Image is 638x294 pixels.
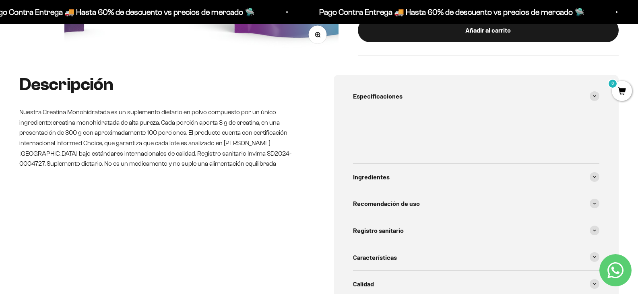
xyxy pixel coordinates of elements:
span: Características [353,252,397,263]
a: 0 [612,87,632,96]
span: Registro sanitario [353,225,404,236]
h2: Descripción [19,75,305,94]
div: Un video del producto [10,86,167,101]
span: Enviar [132,121,166,134]
p: Pago Contra Entrega 🚚 Hasta 60% de descuento vs precios de mercado 🛸 [318,6,583,19]
span: Ingredientes [353,172,390,182]
p: ¿Qué te haría sentir más seguro de comprar este producto? [10,13,167,31]
mark: 0 [608,79,617,88]
div: Más información sobre los ingredientes [10,38,167,52]
summary: Ingredientes [353,164,600,190]
span: Calidad [353,279,374,289]
summary: Especificaciones [353,83,600,109]
span: Especificaciones [353,91,403,101]
p: Nuestra Creatina Monohidratada es un suplemento dietario en polvo compuesto por un único ingredie... [19,107,305,169]
summary: Características [353,244,600,271]
div: Reseñas de otros clientes [10,54,167,68]
summary: Recomendación de uso [353,190,600,217]
div: Añadir al carrito [374,25,603,35]
button: Añadir al carrito [358,18,619,42]
button: Enviar [131,121,167,134]
div: Una promoción especial [10,70,167,84]
summary: Registro sanitario [353,217,600,244]
span: Recomendación de uso [353,198,420,209]
div: Un mejor precio [10,103,167,117]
